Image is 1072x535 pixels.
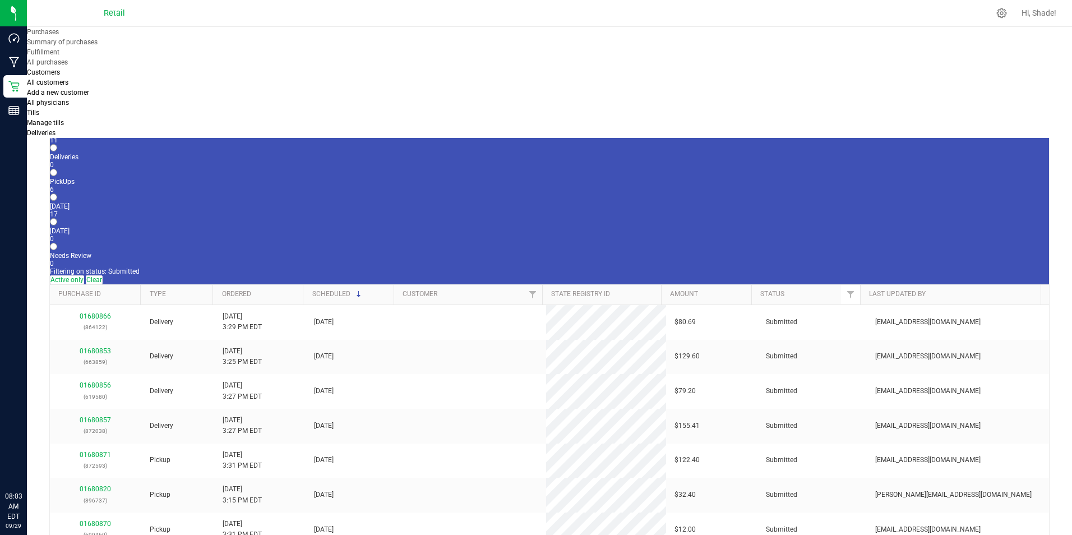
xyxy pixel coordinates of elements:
a: Status [760,290,841,299]
span: [DATE] [314,455,334,465]
span: [DATE] [314,490,334,500]
a: 01680856 [80,381,111,389]
span: Submitted [766,317,797,328]
span: [DATE] 3:29 PM EDT [223,311,262,333]
a: Customers All customers Add a new customer All physicians [27,68,262,108]
span: Summary of purchases [27,38,98,46]
span: [EMAIL_ADDRESS][DOMAIN_NAME] [875,524,981,535]
span: [EMAIL_ADDRESS][DOMAIN_NAME] [875,455,981,465]
a: 01680866 [80,312,111,320]
button: Active only [50,275,84,284]
iframe: Resource center unread badge [33,444,47,457]
a: 01680871 [80,451,111,459]
a: Type [150,290,209,299]
span: [EMAIL_ADDRESS][DOMAIN_NAME] [875,386,981,396]
span: Submitted [766,386,797,396]
div: 17 [50,210,1049,218]
a: Purchases Summary of purchases Fulfillment All purchases [27,28,262,67]
span: Delivery [150,421,173,431]
span: [DATE] [314,421,334,431]
div: [DATE] [50,227,1049,235]
p: (864122) [58,322,132,333]
span: Tills [27,109,39,117]
span: $80.69 [674,317,696,328]
span: $155.41 [674,421,700,431]
div: [DATE] [50,202,1049,210]
span: [DATE] 3:31 PM EDT [223,450,262,471]
span: All physicians [27,99,69,107]
p: 08:03 AM EDT [5,491,22,522]
span: $32.40 [674,490,696,500]
span: Submitted [766,490,797,500]
div: 6 [50,186,1049,193]
span: Pickup [150,524,170,535]
p: (896737) [58,495,132,506]
span: Submitted [766,421,797,431]
inline-svg: Reports [8,105,20,116]
a: Filter [841,285,860,304]
div: PickUps [50,178,1049,186]
a: Deliveries [27,129,56,137]
button: Clear [86,275,103,284]
div: 0 [50,161,1049,169]
span: Delivery [150,386,173,396]
div: Manage settings [995,8,1009,19]
span: [EMAIL_ADDRESS][DOMAIN_NAME] [875,421,981,431]
a: Customer [403,290,524,299]
a: 01680853 [80,347,111,355]
div: 0 [50,235,1049,243]
span: [DATE] 3:27 PM EDT [223,380,262,402]
a: Ordered [222,290,299,299]
inline-svg: Dashboard [8,33,20,44]
p: (872593) [58,460,132,471]
span: Delivery [150,351,173,362]
span: Submitted [766,351,797,362]
span: $12.00 [674,524,696,535]
a: Purchase ID [58,290,136,299]
span: [DATE] 3:15 PM EDT [223,484,262,505]
span: [EMAIL_ADDRESS][DOMAIN_NAME] [875,351,981,362]
div: 11 [50,136,1049,144]
span: Purchases [27,28,59,36]
inline-svg: Retail [8,81,20,92]
span: [DATE] 3:27 PM EDT [223,415,262,436]
span: [DATE] [314,386,334,396]
span: $129.60 [674,351,700,362]
span: [PERSON_NAME][EMAIL_ADDRESS][DOMAIN_NAME] [875,490,1032,500]
p: (663859) [58,357,132,367]
span: Submitted [766,524,797,535]
span: [DATE] [314,317,334,328]
span: [DATE] [314,351,334,362]
span: Submitted [766,455,797,465]
a: 01680820 [80,485,111,493]
p: (619580) [58,391,132,402]
span: [EMAIL_ADDRESS][DOMAIN_NAME] [875,317,981,328]
p: 09/29 [5,522,22,530]
span: $79.20 [674,386,696,396]
a: Tills Manage tills [27,109,262,128]
span: Manage tills [27,119,64,127]
p: (872038) [58,426,132,436]
span: Customers [27,68,60,76]
a: State Registry ID [551,290,657,299]
a: Filter [524,285,542,304]
div: 0 [50,260,1049,267]
span: All purchases [27,58,68,66]
a: Scheduled [312,290,390,299]
iframe: Resource center [11,445,45,479]
div: Deliveries [50,153,1049,161]
inline-svg: Manufacturing [8,57,20,68]
a: Amount [670,290,747,299]
span: Submitted [108,267,140,275]
span: Add a new customer [27,89,89,96]
span: Filtering on status: [50,267,107,275]
span: [DATE] [314,524,334,535]
span: Hi, Shade! [1022,8,1056,17]
span: Delivery [150,317,173,328]
span: Fulfillment [27,48,59,56]
div: Needs Review [50,252,1049,260]
a: Last Updated By [869,290,1037,299]
a: 01680870 [80,520,111,528]
a: 01680857 [80,416,111,424]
